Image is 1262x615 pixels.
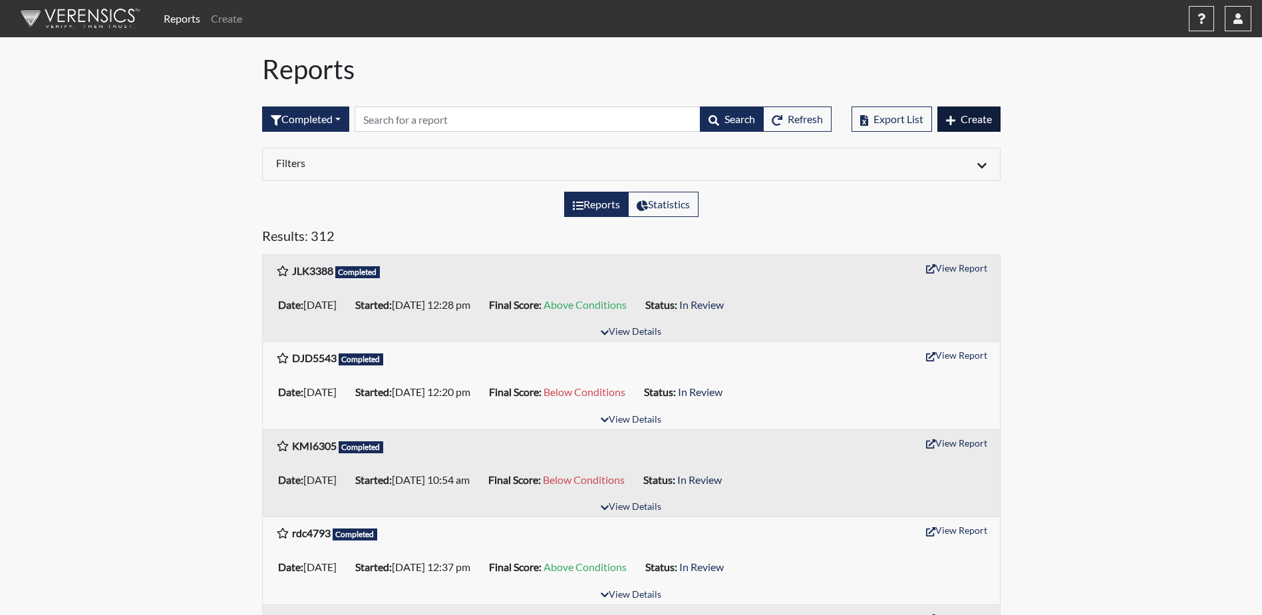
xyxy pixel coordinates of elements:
[292,526,331,539] b: rdc4793
[350,556,484,578] li: [DATE] 12:37 pm
[544,298,627,311] span: Above Conditions
[937,106,1001,132] button: Create
[644,385,676,398] b: Status:
[273,469,350,491] li: [DATE]
[292,351,337,364] b: DJD5543
[544,560,627,573] span: Above Conditions
[262,228,1001,249] h5: Results: 312
[920,345,993,365] button: View Report
[278,560,303,573] b: Date:
[544,385,625,398] span: Below Conditions
[489,560,542,573] b: Final Score:
[355,298,392,311] b: Started:
[645,298,677,311] b: Status:
[677,473,722,486] span: In Review
[852,106,932,132] button: Export List
[679,560,724,573] span: In Review
[333,528,378,540] span: Completed
[262,53,1001,85] h1: Reports
[278,298,303,311] b: Date:
[355,106,701,132] input: Search by Registration ID, Interview Number, or Investigation Name.
[873,112,923,125] span: Export List
[645,560,677,573] b: Status:
[339,353,384,365] span: Completed
[564,192,629,217] label: View the list of reports
[920,433,993,453] button: View Report
[788,112,823,125] span: Refresh
[920,258,993,278] button: View Report
[350,381,484,403] li: [DATE] 12:20 pm
[292,264,333,277] b: JLK3388
[339,441,384,453] span: Completed
[628,192,699,217] label: View statistics about completed interviews
[355,473,392,486] b: Started:
[262,106,349,132] button: Completed
[678,385,722,398] span: In Review
[350,469,483,491] li: [DATE] 10:54 am
[489,298,542,311] b: Final Score:
[350,294,484,315] li: [DATE] 12:28 pm
[595,411,667,429] button: View Details
[595,323,667,341] button: View Details
[278,385,303,398] b: Date:
[643,473,675,486] b: Status:
[266,156,997,172] div: Click to expand/collapse filters
[700,106,764,132] button: Search
[595,586,667,604] button: View Details
[595,499,667,516] button: View Details
[763,106,832,132] button: Refresh
[335,266,381,278] span: Completed
[262,106,349,132] div: Filter by interview status
[273,556,350,578] li: [DATE]
[489,385,542,398] b: Final Score:
[724,112,755,125] span: Search
[679,298,724,311] span: In Review
[278,473,303,486] b: Date:
[158,5,206,32] a: Reports
[961,112,992,125] span: Create
[276,156,621,169] h6: Filters
[206,5,247,32] a: Create
[543,473,625,486] span: Below Conditions
[920,520,993,540] button: View Report
[355,560,392,573] b: Started:
[292,439,337,452] b: KMI6305
[273,381,350,403] li: [DATE]
[355,385,392,398] b: Started:
[273,294,350,315] li: [DATE]
[488,473,541,486] b: Final Score:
